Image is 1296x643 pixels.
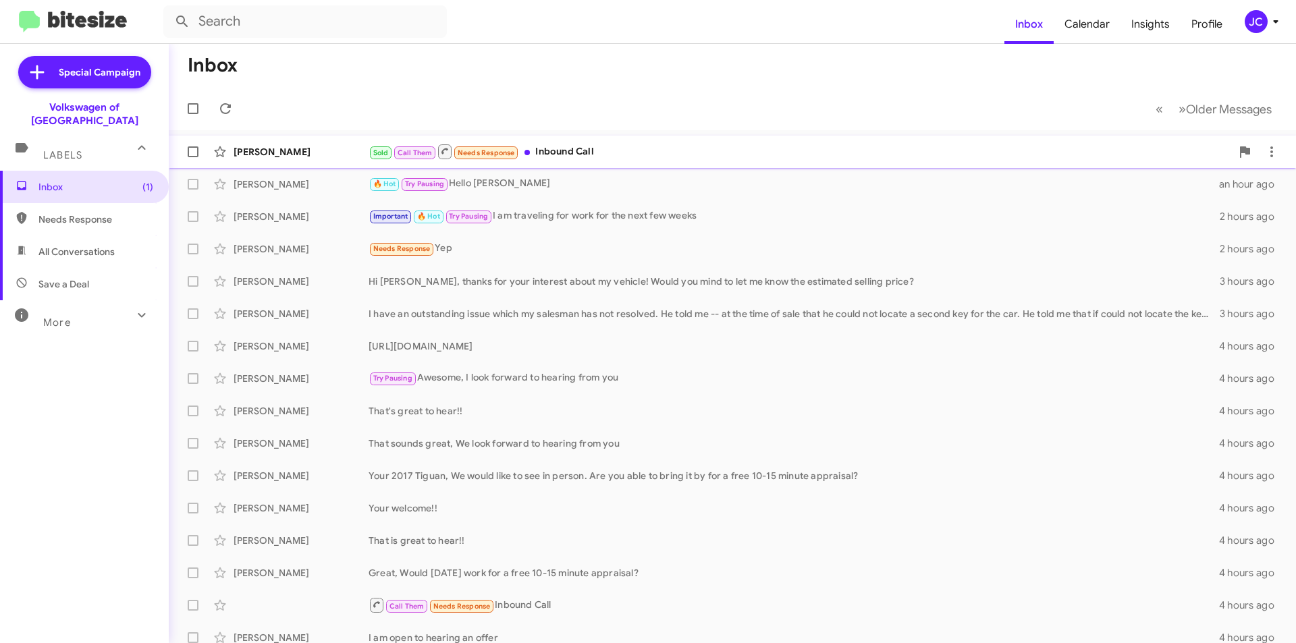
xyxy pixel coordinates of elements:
span: Save a Deal [38,277,89,291]
span: Try Pausing [449,212,488,221]
div: 4 hours ago [1219,404,1285,418]
div: 4 hours ago [1219,534,1285,547]
h1: Inbox [188,55,238,76]
div: 2 hours ago [1220,242,1285,256]
span: Needs Response [373,244,431,253]
span: Important [373,212,408,221]
a: Inbox [1004,5,1054,44]
button: Next [1170,95,1280,123]
span: Older Messages [1186,102,1272,117]
div: 2 hours ago [1220,210,1285,223]
div: 4 hours ago [1219,501,1285,515]
div: That is great to hear!! [369,534,1219,547]
span: Needs Response [433,602,491,611]
span: Call Them [398,148,433,157]
div: [PERSON_NAME] [234,210,369,223]
div: [PERSON_NAME] [234,307,369,320]
div: [PERSON_NAME] [234,501,369,515]
div: [URL][DOMAIN_NAME] [369,339,1219,353]
span: Try Pausing [405,179,444,188]
div: Hello [PERSON_NAME] [369,176,1219,192]
div: an hour ago [1219,177,1285,191]
div: 3 hours ago [1220,275,1285,288]
span: « [1156,101,1163,117]
a: Profile [1181,5,1233,44]
div: [PERSON_NAME] [234,177,369,191]
span: 🔥 Hot [373,179,396,188]
span: Inbox [38,180,153,194]
span: More [43,316,71,329]
div: [PERSON_NAME] [234,145,369,159]
div: 4 hours ago [1219,469,1285,482]
a: Calendar [1054,5,1120,44]
span: Needs Response [458,148,515,157]
span: Try Pausing [373,374,412,383]
div: [PERSON_NAME] [234,242,369,256]
div: Inbound Call [369,143,1231,160]
div: I am traveling for work for the next few weeks [369,208,1220,224]
span: Special Campaign [59,65,140,79]
input: Search [163,5,447,38]
a: Special Campaign [18,56,151,88]
button: Previous [1147,95,1171,123]
div: [PERSON_NAME] [234,534,369,547]
div: [PERSON_NAME] [234,404,369,418]
div: 4 hours ago [1219,437,1285,450]
div: Yep [369,241,1220,256]
div: That's great to hear!! [369,404,1219,418]
a: Insights [1120,5,1181,44]
div: Great, Would [DATE] work for a free 10-15 minute appraisal? [369,566,1219,580]
div: 4 hours ago [1219,598,1285,612]
div: Awesome, I look forward to hearing from you [369,370,1219,386]
div: [PERSON_NAME] [234,566,369,580]
div: 4 hours ago [1219,339,1285,353]
div: 3 hours ago [1220,307,1285,320]
div: That sounds great, We look forward to hearing from you [369,437,1219,450]
span: Call Them [389,602,425,611]
div: Hi [PERSON_NAME], thanks for your interest about my vehicle! Would you mind to let me know the es... [369,275,1220,288]
div: [PERSON_NAME] [234,339,369,353]
div: [PERSON_NAME] [234,437,369,450]
span: All Conversations [38,245,115,258]
span: Sold [373,148,389,157]
span: 🔥 Hot [417,212,440,221]
div: JC [1245,10,1268,33]
div: [PERSON_NAME] [234,372,369,385]
div: 4 hours ago [1219,372,1285,385]
div: 4 hours ago [1219,566,1285,580]
div: Your 2017 Tiguan, We would like to see in person. Are you able to bring it by for a free 10-15 mi... [369,469,1219,482]
span: Labels [43,149,82,161]
nav: Page navigation example [1148,95,1280,123]
span: Needs Response [38,213,153,226]
div: [PERSON_NAME] [234,469,369,482]
div: I have an outstanding issue which my salesman has not resolved. He told me -- at the time of sale... [369,307,1220,320]
div: Inbound Call [369,596,1219,613]
span: (1) [142,180,153,194]
button: JC [1233,10,1281,33]
span: » [1179,101,1186,117]
div: [PERSON_NAME] [234,275,369,288]
div: Your welcome!! [369,501,1219,515]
